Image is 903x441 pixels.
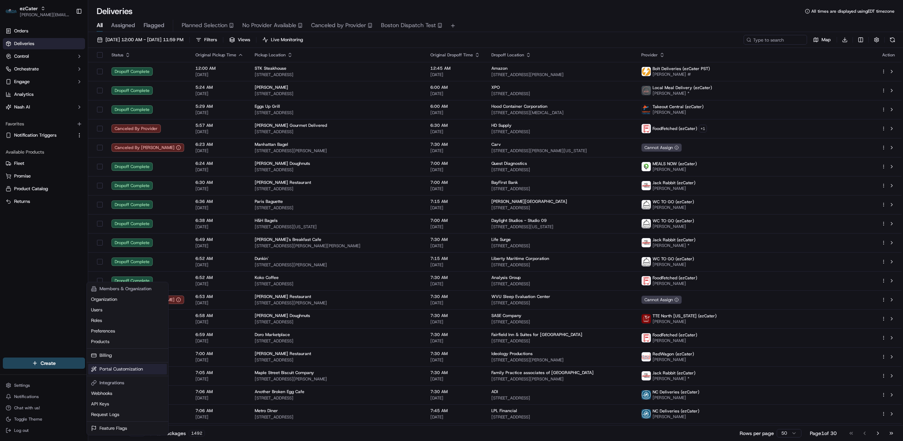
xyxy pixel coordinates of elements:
button: Start new chat [120,69,128,78]
img: 1736555255976-a54dd68f-1ca7-489b-9aae-adbdc363a1c4 [7,67,20,80]
a: Users [88,305,167,315]
a: Billing [88,350,167,361]
div: Start new chat [24,67,116,74]
a: 📗Knowledge Base [4,99,57,112]
div: 📗 [7,103,13,108]
a: Roles [88,315,167,326]
a: Preferences [88,326,167,336]
span: API Documentation [67,102,113,109]
a: Request Logs [88,409,167,420]
a: 💻API Documentation [57,99,116,112]
a: Feature Flags [88,423,167,434]
span: Knowledge Base [14,102,54,109]
span: Pylon [70,119,85,125]
a: Organization [88,294,167,305]
input: Got a question? Start typing here... [18,45,127,53]
img: Nash [7,7,21,21]
div: 💻 [60,103,65,108]
a: Webhooks [88,388,167,399]
div: We're available if you need us! [24,74,89,80]
a: Products [88,336,167,347]
div: Integrations [88,378,167,388]
div: Members & Organization [88,284,167,294]
a: Portal Customization [88,364,167,374]
p: Welcome 👋 [7,28,128,39]
a: API Keys [88,399,167,409]
a: Powered byPylon [50,119,85,125]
